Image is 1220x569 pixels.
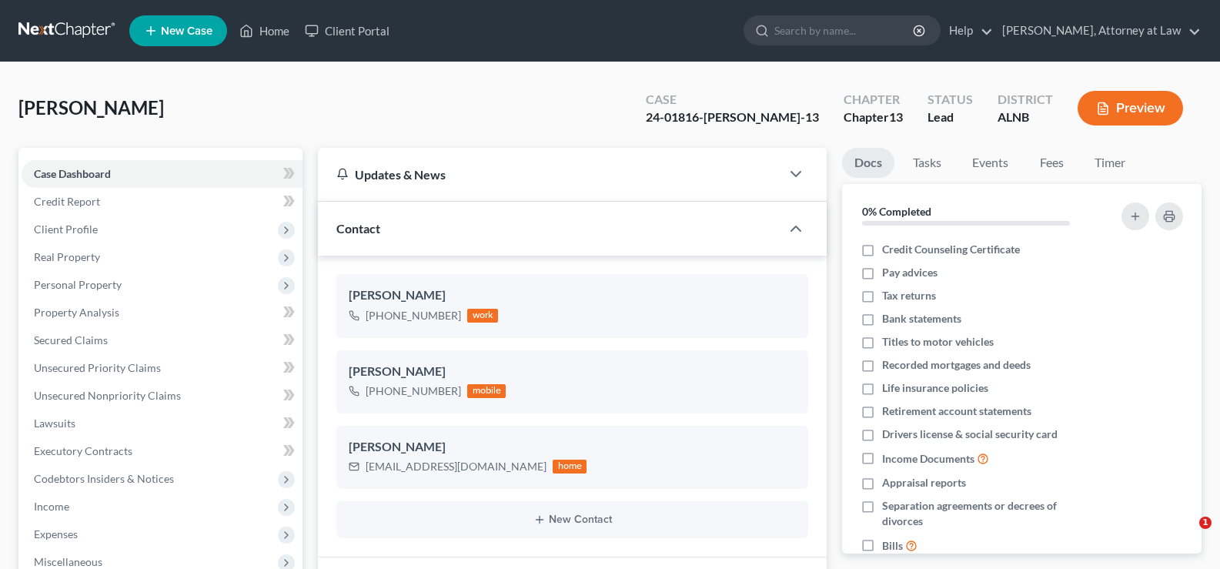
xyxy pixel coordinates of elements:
a: Case Dashboard [22,160,302,188]
span: Bank statements [882,311,961,326]
a: Unsecured Nonpriority Claims [22,382,302,410]
a: Tasks [901,148,954,178]
div: District [998,91,1053,109]
button: New Contact [349,514,796,526]
span: Executory Contracts [34,444,132,457]
span: New Case [161,25,212,37]
span: Personal Property [34,278,122,291]
a: Credit Report [22,188,302,216]
div: Chapter [844,109,903,126]
span: Secured Claims [34,333,108,346]
div: home [553,460,587,474]
a: Events [960,148,1021,178]
a: Property Analysis [22,299,302,326]
div: [PERSON_NAME] [349,286,796,305]
a: Unsecured Priority Claims [22,354,302,382]
span: Credit Counseling Certificate [882,242,1020,257]
a: Client Portal [297,17,397,45]
span: Income [34,500,69,513]
div: Updates & News [336,166,762,182]
span: Bills [882,538,903,554]
button: Preview [1078,91,1183,126]
a: Home [232,17,297,45]
span: Property Analysis [34,306,119,319]
span: Real Property [34,250,100,263]
span: Miscellaneous [34,555,102,568]
span: 1 [1199,517,1212,529]
a: Docs [842,148,894,178]
a: Lawsuits [22,410,302,437]
div: Case [646,91,819,109]
a: Executory Contracts [22,437,302,465]
span: Lawsuits [34,417,75,430]
a: Fees [1027,148,1076,178]
span: Client Profile [34,223,98,236]
div: [PHONE_NUMBER] [366,308,461,323]
span: Recorded mortgages and deeds [882,357,1031,373]
a: Help [941,17,993,45]
div: work [467,309,498,323]
div: [EMAIL_ADDRESS][DOMAIN_NAME] [366,459,546,474]
div: mobile [467,384,506,398]
a: [PERSON_NAME], Attorney at Law [994,17,1201,45]
span: Titles to motor vehicles [882,334,994,350]
div: Chapter [844,91,903,109]
span: Tax returns [882,288,936,303]
span: 13 [889,109,903,124]
input: Search by name... [774,16,915,45]
div: [PERSON_NAME] [349,438,796,457]
div: 24-01816-[PERSON_NAME]-13 [646,109,819,126]
a: Timer [1082,148,1138,178]
span: Credit Report [34,195,100,208]
span: Life insurance policies [882,380,988,396]
a: Secured Claims [22,326,302,354]
span: Drivers license & social security card [882,427,1058,442]
div: Status [928,91,973,109]
span: Case Dashboard [34,167,111,180]
div: ALNB [998,109,1053,126]
span: Expenses [34,527,78,541]
div: [PERSON_NAME] [349,363,796,381]
div: Lead [928,109,973,126]
span: Contact [336,221,380,236]
span: Income Documents [882,451,974,467]
span: Pay advices [882,265,938,280]
span: Retirement account statements [882,403,1031,419]
div: [PHONE_NUMBER] [366,383,461,399]
span: Unsecured Nonpriority Claims [34,389,181,402]
span: Separation agreements or decrees of divorces [882,498,1098,529]
span: Appraisal reports [882,475,966,490]
iframe: Intercom live chat [1168,517,1205,554]
span: Unsecured Priority Claims [34,361,161,374]
strong: 0% Completed [862,205,931,218]
span: [PERSON_NAME] [18,96,164,119]
span: Codebtors Insiders & Notices [34,472,174,485]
